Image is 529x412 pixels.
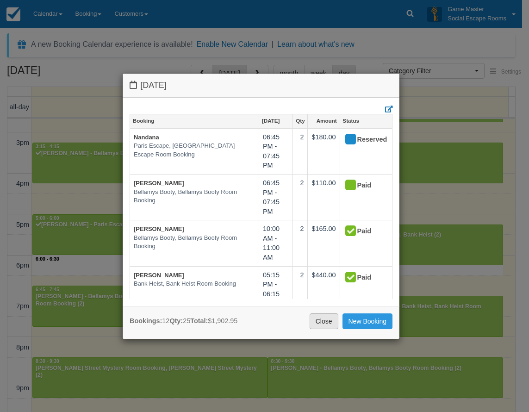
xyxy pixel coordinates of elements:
a: [DATE] [259,114,293,127]
div: Paid [344,270,380,285]
td: 2 [293,220,308,266]
em: Bank Heist, Bank Heist Room Booking [134,280,255,288]
strong: Qty: [169,317,183,325]
div: Reserved [344,132,380,147]
td: 06:45 PM - 07:45 PM [259,128,293,175]
strong: Total: [190,317,208,325]
td: 2 [293,266,308,312]
em: Bellamys Booty, Bellamys Booty Room Booking [134,188,255,205]
div: Paid [344,224,380,239]
a: Nandana [134,134,159,141]
td: $440.00 [308,266,340,312]
strong: Bookings: [130,317,162,325]
td: $110.00 [308,175,340,220]
a: [PERSON_NAME] [134,225,184,232]
h4: [DATE] [130,81,392,90]
a: Booking [130,114,259,127]
td: 10:00 AM - 11:00 AM [259,220,293,266]
a: Qty [293,114,307,127]
td: $165.00 [308,220,340,266]
a: Close [310,313,338,329]
td: 06:45 PM - 07:45 PM [259,175,293,220]
td: 2 [293,175,308,220]
a: [PERSON_NAME] [134,180,184,187]
div: 12 25 $1,902.95 [130,316,237,326]
a: New Booking [342,313,393,329]
td: $180.00 [308,128,340,175]
td: 2 [293,128,308,175]
em: Paris Escape, [GEOGRAPHIC_DATA] Escape Room Booking [134,142,255,159]
a: Status [340,114,392,127]
td: 05:15 PM - 06:15 PM [259,266,293,312]
a: [PERSON_NAME] [134,272,184,279]
a: Amount [308,114,339,127]
div: Paid [344,178,380,193]
em: Bellamys Booty, Bellamys Booty Room Booking [134,234,255,251]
